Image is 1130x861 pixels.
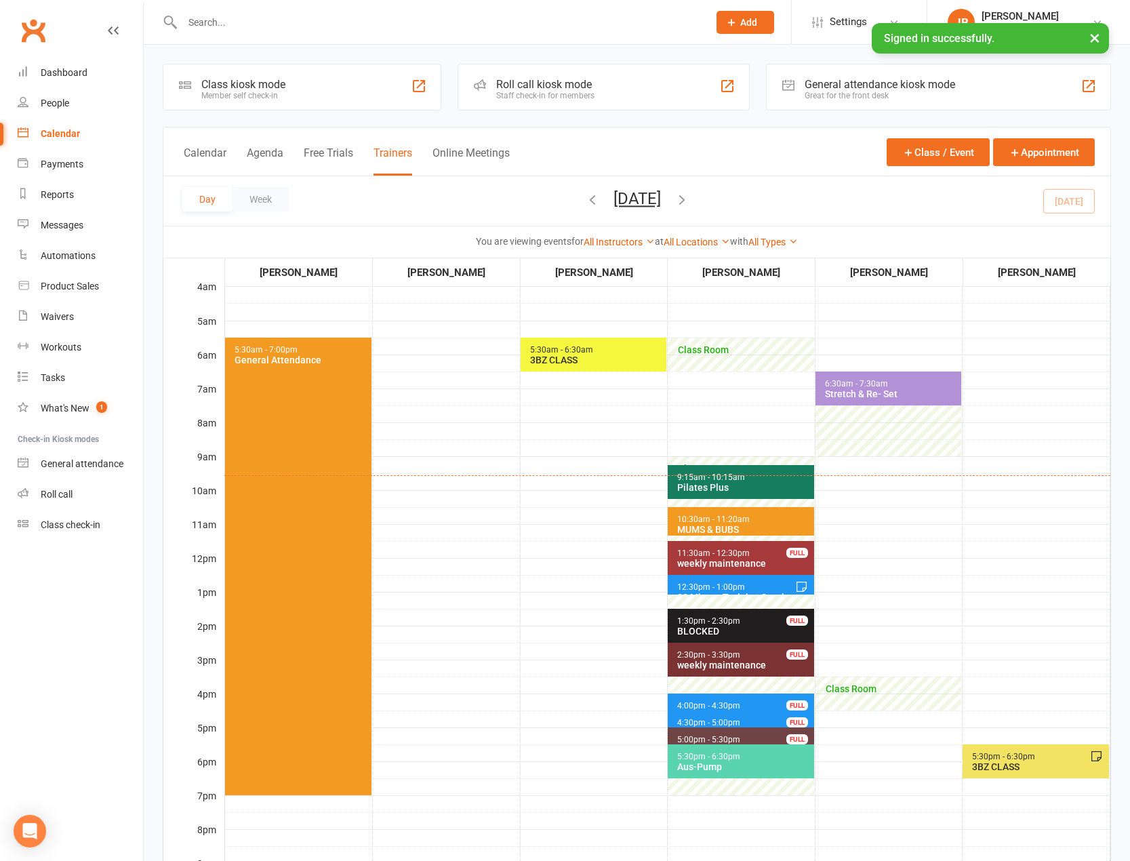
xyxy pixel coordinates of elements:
[971,761,1106,772] div: 3BZ CLASS
[41,489,73,500] div: Roll call
[14,815,46,847] div: Open Intercom Messenger
[18,479,143,510] a: Roll call
[677,660,811,670] div: weekly maintenance
[18,210,143,241] a: Messages
[374,146,412,176] button: Trainers
[982,10,1066,22] div: [PERSON_NAME]
[677,626,811,637] div: BLOCKED
[41,519,100,530] div: Class check-in
[816,264,962,281] div: [PERSON_NAME]
[18,393,143,424] a: What's New1
[717,11,774,34] button: Add
[41,189,74,200] div: Reports
[815,372,962,456] div: Patricia Hardgrave's availability: 6:30am - 9:00am
[41,372,65,383] div: Tasks
[677,344,811,355] span: Class Room
[163,585,224,619] div: 1pm
[786,734,808,744] div: FULL
[677,650,741,660] span: 2:30pm - 3:30pm
[226,264,371,281] div: [PERSON_NAME]
[41,128,80,139] div: Calendar
[432,146,510,176] button: Online Meetings
[41,98,69,108] div: People
[786,649,808,660] div: FULL
[824,388,959,399] div: Stretch & Re- Set
[163,551,224,585] div: 12pm
[163,279,224,313] div: 4am
[740,17,757,28] span: Add
[41,67,87,78] div: Dashboard
[677,761,811,772] div: Aus-Pump
[18,88,143,119] a: People
[571,236,584,247] strong: for
[18,180,143,210] a: Reports
[584,237,655,247] a: All Instructors
[824,683,959,694] span: Class Room
[234,355,369,365] div: General Attendance
[496,78,594,91] div: Roll call kiosk mode
[677,548,750,558] span: 11:30am - 12:30pm
[677,473,746,482] span: 9:15am - 10:15am
[18,119,143,149] a: Calendar
[476,236,571,247] strong: You are viewing events
[971,752,1036,761] span: 5:30pm - 6:30pm
[982,22,1066,35] div: B Transformed Gym
[748,237,798,247] a: All Types
[824,379,889,388] span: 6:30am - 7:30am
[41,220,83,231] div: Messages
[677,616,741,626] span: 1:30pm - 2:30pm
[41,159,83,169] div: Payments
[16,14,50,47] a: Clubworx
[677,752,741,761] span: 5:30pm - 6:30pm
[613,189,661,208] button: [DATE]
[163,449,224,483] div: 9am
[668,456,814,609] div: Amanda Robinson's availability: 9:00am - 1:30pm
[163,721,224,755] div: 5pm
[41,311,74,322] div: Waivers
[184,146,226,176] button: Calendar
[18,302,143,332] a: Waivers
[201,78,285,91] div: Class kiosk mode
[163,517,224,551] div: 11am
[730,236,748,247] strong: with
[786,717,808,727] div: FULL
[41,281,99,292] div: Product Sales
[964,264,1110,281] div: [PERSON_NAME]
[18,363,143,393] a: Tasks
[677,558,811,569] div: weekly maintenance
[1083,23,1107,52] button: ×
[18,449,143,479] a: General attendance kiosk mode
[304,146,353,176] button: Free Trials
[96,401,107,413] span: 1
[805,91,955,100] div: Great for the front desk
[163,416,224,449] div: 8am
[18,332,143,363] a: Workouts
[664,237,730,247] a: All Locations
[163,788,224,822] div: 7pm
[815,677,962,710] div: Patricia Hardgrave's availability: 3:30pm - 4:30pm
[41,458,123,469] div: General attendance
[18,58,143,88] a: Dashboard
[677,701,741,710] span: 4:00pm - 4:30pm
[677,515,750,524] span: 10:30am - 11:20am
[163,348,224,382] div: 6am
[948,9,975,36] div: JB
[830,7,867,37] span: Settings
[529,355,664,365] div: 3BZ CLASS
[247,146,283,176] button: Agenda
[163,382,224,416] div: 7am
[887,138,990,166] button: Class / Event
[786,548,808,558] div: FULL
[163,314,224,348] div: 5am
[677,482,811,493] div: Pilates Plus
[529,345,594,355] span: 5:30am - 6:30am
[163,653,224,687] div: 3pm
[163,687,224,721] div: 4pm
[668,264,814,281] div: [PERSON_NAME]
[163,619,224,653] div: 2pm
[677,718,741,727] span: 4:30pm - 5:00pm
[178,13,699,32] input: Search...
[884,32,994,45] span: Signed in successfully.
[182,187,233,212] button: Day
[18,149,143,180] a: Payments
